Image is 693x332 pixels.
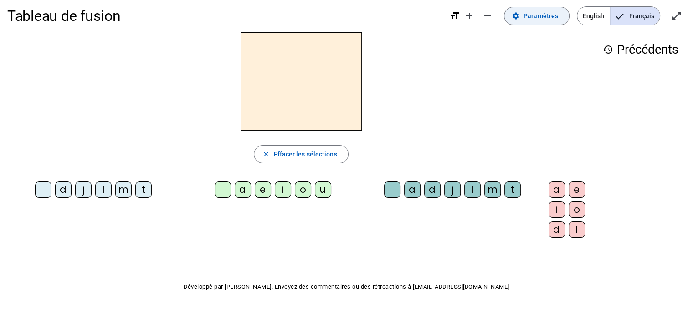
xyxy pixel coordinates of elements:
[671,10,682,21] mat-icon: open_in_full
[135,181,152,198] div: t
[464,181,481,198] div: l
[569,221,585,238] div: l
[524,10,558,21] span: Paramètres
[549,201,565,218] div: i
[115,181,132,198] div: m
[504,181,521,198] div: t
[549,181,565,198] div: a
[610,7,660,25] span: Français
[295,181,311,198] div: o
[504,7,570,25] button: Paramètres
[484,181,501,198] div: m
[254,145,348,163] button: Effacer les sélections
[460,7,478,25] button: Augmenter la taille de la police
[95,181,112,198] div: l
[602,40,678,60] h3: Précédents
[7,1,442,30] h1: Tableau de fusion
[315,181,331,198] div: u
[549,221,565,238] div: d
[262,150,270,158] mat-icon: close
[482,10,493,21] mat-icon: remove
[404,181,421,198] div: a
[569,181,585,198] div: e
[424,181,441,198] div: d
[512,12,520,20] mat-icon: settings
[273,149,337,160] span: Effacer les sélections
[667,7,686,25] button: Entrer en plein écran
[478,7,497,25] button: Diminuer la taille de la police
[449,10,460,21] mat-icon: format_size
[602,44,613,55] mat-icon: history
[75,181,92,198] div: j
[7,282,686,292] p: Développé par [PERSON_NAME]. Envoyez des commentaires ou des rétroactions à [EMAIL_ADDRESS][DOMAI...
[577,7,610,25] span: English
[577,6,660,25] mat-button-toggle-group: Language selection
[275,181,291,198] div: i
[464,10,475,21] mat-icon: add
[235,181,251,198] div: a
[55,181,72,198] div: d
[569,201,585,218] div: o
[444,181,461,198] div: j
[255,181,271,198] div: e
